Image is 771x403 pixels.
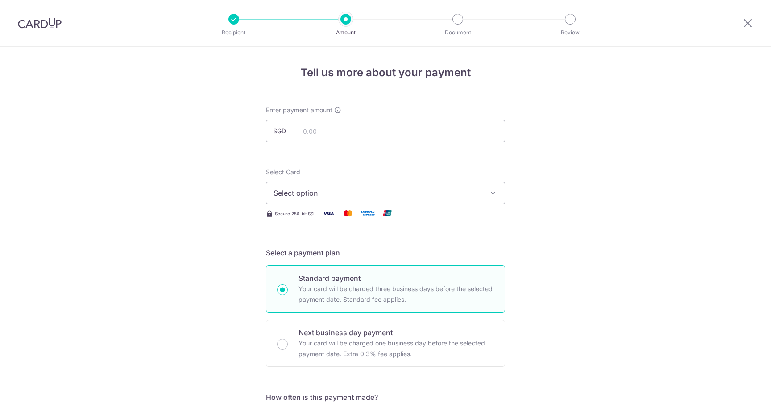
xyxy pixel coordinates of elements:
[319,208,337,219] img: Visa
[266,120,505,142] input: 0.00
[266,168,300,176] span: translation missing: en.payables.payment_networks.credit_card.summary.labels.select_card
[298,273,494,284] p: Standard payment
[18,18,62,29] img: CardUp
[266,392,505,403] h5: How often is this payment made?
[298,338,494,359] p: Your card will be charged one business day before the selected payment date. Extra 0.3% fee applies.
[201,28,267,37] p: Recipient
[425,28,491,37] p: Document
[339,208,357,219] img: Mastercard
[274,188,481,198] span: Select option
[713,376,762,399] iframe: Opens a widget where you can find more information
[266,182,505,204] button: Select option
[266,65,505,81] h4: Tell us more about your payment
[537,28,603,37] p: Review
[266,247,505,258] h5: Select a payment plan
[275,210,316,217] span: Secure 256-bit SSL
[266,106,332,115] span: Enter payment amount
[313,28,379,37] p: Amount
[298,284,494,305] p: Your card will be charged three business days before the selected payment date. Standard fee appl...
[273,127,296,136] span: SGD
[359,208,377,219] img: American Express
[378,208,396,219] img: Union Pay
[298,327,494,338] p: Next business day payment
